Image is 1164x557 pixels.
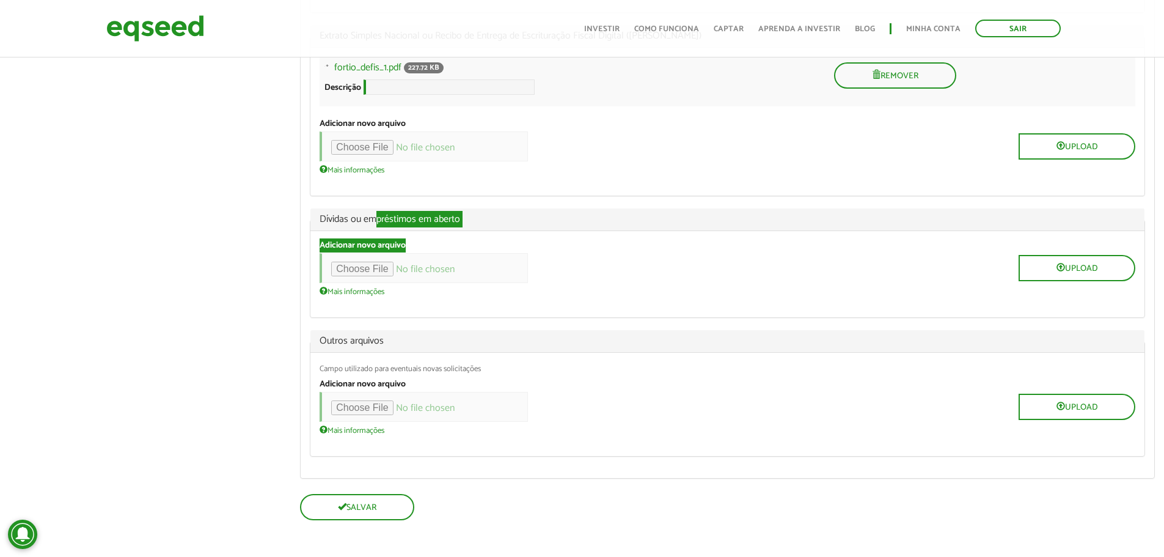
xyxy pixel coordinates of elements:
div: Campo utilizado para eventuais novas solicitações [320,365,1135,373]
a: Mais informações [320,286,384,296]
a: Aprenda a investir [758,25,840,33]
label: Adicionar novo arquivo [320,380,406,389]
label: Adicionar novo arquivo [320,120,406,128]
a: Captar [714,25,744,33]
a: Como funciona [634,25,699,33]
a: fortio_defis_1.pdf [334,63,401,73]
a: Minha conta [906,25,961,33]
a: Sair [975,20,1061,37]
span: Outros arquivos [320,336,1135,346]
a: Mais informações [320,164,384,174]
a: Mais informações [320,425,384,435]
label: Adicionar novo arquivo [320,242,406,250]
button: Upload [1019,133,1135,160]
a: Investir [584,25,620,33]
button: Salvar [300,494,414,520]
span: Dívidas ou empréstimos em aberto [320,215,1135,224]
a: Arraste para reordenar [315,62,334,79]
button: Remover [834,62,956,89]
a: Blog [855,25,875,33]
img: EqSeed [106,12,204,45]
label: Descrição [324,84,361,92]
span: 227.72 KB [404,62,444,73]
button: Upload [1019,394,1135,420]
button: Upload [1019,255,1135,281]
